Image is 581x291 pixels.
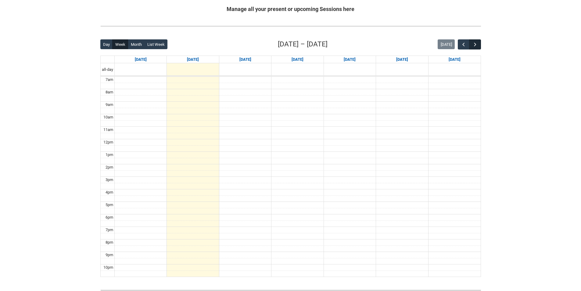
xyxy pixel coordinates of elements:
[102,264,114,271] div: 10pm
[186,56,200,63] a: Go to September 8, 2025
[100,39,113,49] button: Day
[290,56,305,63] a: Go to September 10, 2025
[128,39,145,49] button: Month
[104,252,114,258] div: 9pm
[447,56,462,63] a: Go to September 13, 2025
[104,152,114,158] div: 1pm
[469,39,481,49] button: Next Week
[104,177,114,183] div: 3pm
[102,127,114,133] div: 11am
[278,39,328,49] h2: [DATE] – [DATE]
[458,39,469,49] button: Previous Week
[144,39,167,49] button: List Week
[104,102,114,108] div: 9am
[102,114,114,120] div: 10am
[112,39,128,49] button: Week
[104,202,114,208] div: 5pm
[101,67,114,73] span: all-day
[102,139,114,145] div: 12pm
[395,56,409,63] a: Go to September 12, 2025
[438,39,455,49] button: [DATE]
[104,227,114,233] div: 7pm
[100,5,481,13] h2: Manage all your present or upcoming Sessions here
[104,214,114,220] div: 6pm
[238,56,253,63] a: Go to September 9, 2025
[100,23,481,29] img: REDU_GREY_LINE
[104,239,114,246] div: 8pm
[343,56,357,63] a: Go to September 11, 2025
[104,77,114,83] div: 7am
[104,189,114,195] div: 4pm
[104,164,114,170] div: 2pm
[104,89,114,95] div: 8am
[134,56,148,63] a: Go to September 7, 2025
